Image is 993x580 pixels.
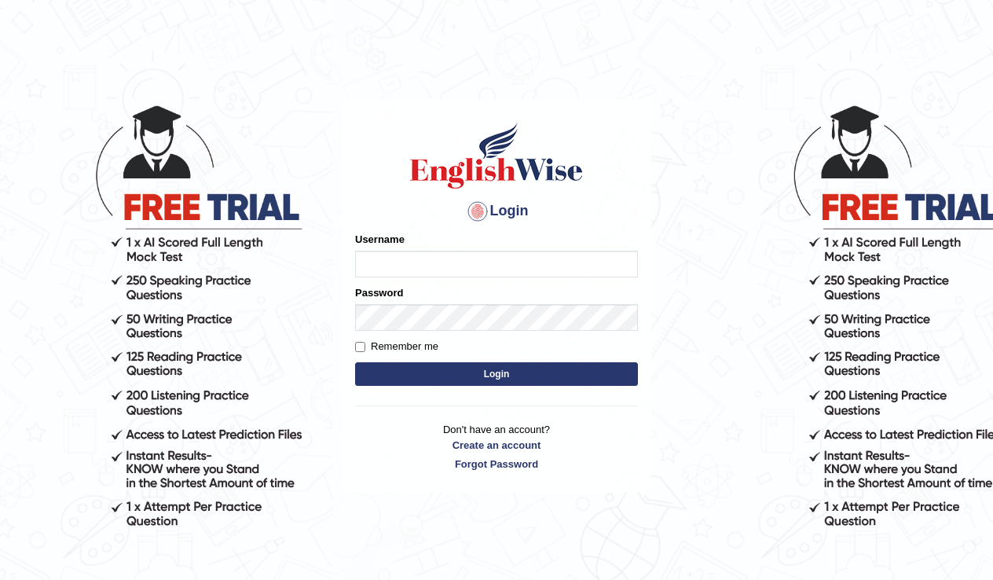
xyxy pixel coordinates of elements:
h4: Login [355,199,638,224]
a: Create an account [355,438,638,453]
input: Remember me [355,342,365,352]
label: Username [355,232,405,247]
p: Don't have an account? [355,422,638,471]
button: Login [355,362,638,386]
label: Password [355,285,403,300]
img: Logo of English Wise sign in for intelligent practice with AI [407,120,586,191]
a: Forgot Password [355,457,638,472]
label: Remember me [355,339,438,354]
